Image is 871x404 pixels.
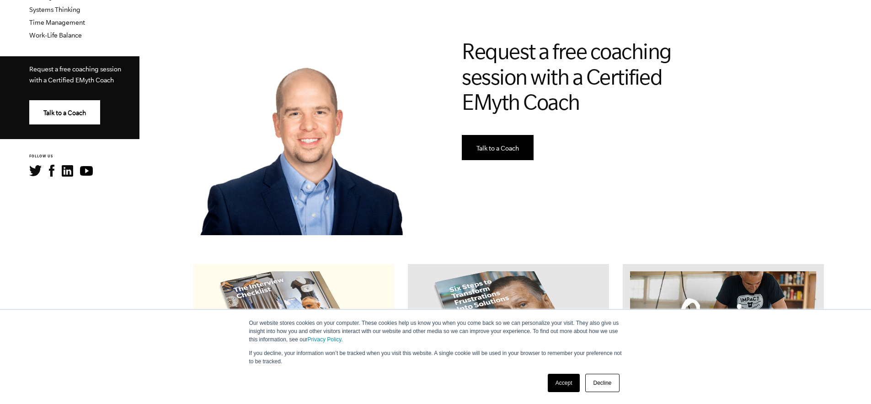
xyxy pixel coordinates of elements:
p: Our website stores cookies on your computer. These cookies help us know you when you come back so... [249,319,622,344]
span: Talk to a Coach [43,109,86,117]
a: Time Management [29,19,85,26]
img: LinkedIn [62,165,73,177]
a: Decline [585,374,619,392]
a: Talk to a Coach [29,100,100,124]
a: Systems Thinking [29,6,80,13]
a: Privacy Policy [308,336,342,343]
a: Work-Life Balance [29,32,82,39]
h6: FOLLOW US [29,154,139,160]
p: Request a free coaching session with a Certified EMyth Coach [29,64,125,86]
img: YouTube [80,166,93,176]
img: Twitter [29,165,42,176]
a: Talk to a Coach [462,135,534,160]
h2: Request a free coaching session with a Certified EMyth Coach [462,39,700,115]
img: Facebook [49,165,54,177]
span: Talk to a Coach [476,145,519,152]
p: If you decline, your information won’t be tracked when you visit this website. A single cookie wi... [249,349,622,366]
img: Smart Business Coach [193,39,411,235]
a: Accept [548,374,580,392]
